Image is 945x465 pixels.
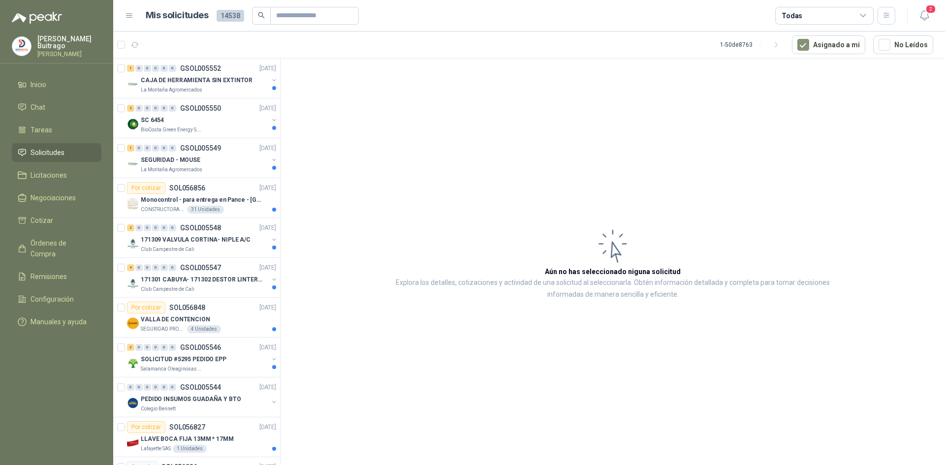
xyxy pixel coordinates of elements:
span: Manuales y ayuda [31,316,87,327]
div: 0 [144,65,151,72]
p: GSOL005546 [180,344,221,351]
div: Por cotizar [127,182,165,194]
p: Club Campestre de Cali [141,285,194,293]
div: Por cotizar [127,421,165,433]
div: 2 [127,105,134,112]
p: 171309 VALVULA CORTINA- NIPLE A/C [141,235,251,245]
p: [DATE] [259,383,276,392]
p: SOLICITUD #5295 PEDIDO EPP [141,355,226,364]
img: Company Logo [127,397,139,409]
div: 0 [152,105,159,112]
button: No Leídos [873,35,933,54]
span: Chat [31,102,45,113]
div: 0 [135,344,143,351]
div: 0 [127,384,134,391]
span: search [258,12,265,19]
div: 0 [135,105,143,112]
div: 0 [144,224,151,231]
a: Cotizar [12,211,101,230]
a: 2 0 0 0 0 0 GSOL005550[DATE] Company LogoSC 6454BioCosta Green Energy S.A.S [127,102,278,134]
p: GSOL005547 [180,264,221,271]
p: GSOL005544 [180,384,221,391]
div: 0 [160,224,168,231]
div: 1 [127,65,134,72]
p: [PERSON_NAME] [37,51,101,57]
img: Company Logo [127,198,139,210]
a: Manuales y ayuda [12,312,101,331]
div: 0 [144,145,151,152]
p: [DATE] [259,343,276,352]
div: 0 [135,384,143,391]
div: 0 [160,145,168,152]
span: 14538 [217,10,244,22]
a: 0 0 0 0 0 0 GSOL005544[DATE] Company LogoPEDIDO INSUMOS GUADAÑA Y BTOColegio Bennett [127,381,278,413]
span: Negociaciones [31,192,76,203]
h1: Mis solicitudes [146,8,209,23]
div: 0 [160,344,168,351]
div: 0 [152,384,159,391]
button: Asignado a mi [792,35,865,54]
div: 0 [152,224,159,231]
div: 0 [160,264,168,271]
p: [DATE] [259,104,276,113]
a: Remisiones [12,267,101,286]
img: Company Logo [127,78,139,90]
a: Configuración [12,290,101,309]
a: Por cotizarSOL056848[DATE] Company LogoVALLA DE CONTENCIONSEGURIDAD PROVISER LTDA4 Unidades [113,298,280,338]
p: SOL056827 [169,424,205,431]
p: Salamanca Oleaginosas SAS [141,365,203,373]
div: 0 [160,384,168,391]
a: Inicio [12,75,101,94]
a: Órdenes de Compra [12,234,101,263]
div: 0 [152,65,159,72]
span: Órdenes de Compra [31,238,92,259]
p: SC 6454 [141,116,164,125]
div: 0 [169,264,176,271]
a: Chat [12,98,101,117]
p: Club Campestre de Cali [141,246,194,253]
a: 3 0 0 0 0 0 GSOL005546[DATE] Company LogoSOLICITUD #5295 PEDIDO EPPSalamanca Oleaginosas SAS [127,341,278,373]
div: 4 Unidades [187,325,221,333]
div: 1 [127,145,134,152]
p: [DATE] [259,423,276,432]
div: Todas [782,10,802,21]
p: Monocontrol - para entrega en Pance - [GEOGRAPHIC_DATA] [141,195,263,205]
div: 0 [135,264,143,271]
img: Company Logo [127,317,139,329]
p: Colegio Bennett [141,405,176,413]
div: 0 [152,344,159,351]
div: 2 [127,224,134,231]
span: Tareas [31,124,52,135]
p: SOL056848 [169,304,205,311]
div: 1 - 50 de 8763 [720,37,784,53]
div: 0 [169,384,176,391]
div: 0 [135,224,143,231]
img: Company Logo [127,118,139,130]
p: [DATE] [259,223,276,233]
img: Company Logo [12,37,31,56]
div: 0 [169,224,176,231]
img: Company Logo [127,357,139,369]
div: 0 [152,264,159,271]
button: 2 [915,7,933,25]
p: CONSTRUCTORA GRUPO FIP [141,206,185,214]
div: 0 [144,344,151,351]
h3: Aún no has seleccionado niguna solicitud [545,266,681,277]
p: Explora los detalles, cotizaciones y actividad de una solicitud al seleccionarla. Obtén informaci... [379,277,847,301]
span: 2 [925,4,936,14]
div: 0 [135,65,143,72]
div: 31 Unidades [187,206,224,214]
a: Por cotizarSOL056827[DATE] Company LogoLLAVE BOCA FIJA 13MM * 17MMLafayette SAS1 Unidades [113,417,280,457]
a: Solicitudes [12,143,101,162]
div: 0 [144,384,151,391]
a: 1 0 0 0 0 0 GSOL005552[DATE] Company LogoCAJA DE HERRAMIENTA SIN EXTINTORLa Montaña Agromercados [127,62,278,94]
div: 4 [127,264,134,271]
div: 0 [169,105,176,112]
p: 171301 CABUYA- 171302 DESTOR LINTER- 171305 PINZA [141,275,263,284]
div: Por cotizar [127,302,165,313]
span: Configuración [31,294,74,305]
span: Inicio [31,79,46,90]
img: Company Logo [127,437,139,449]
div: 0 [169,145,176,152]
p: La Montaña Agromercados [141,166,202,174]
